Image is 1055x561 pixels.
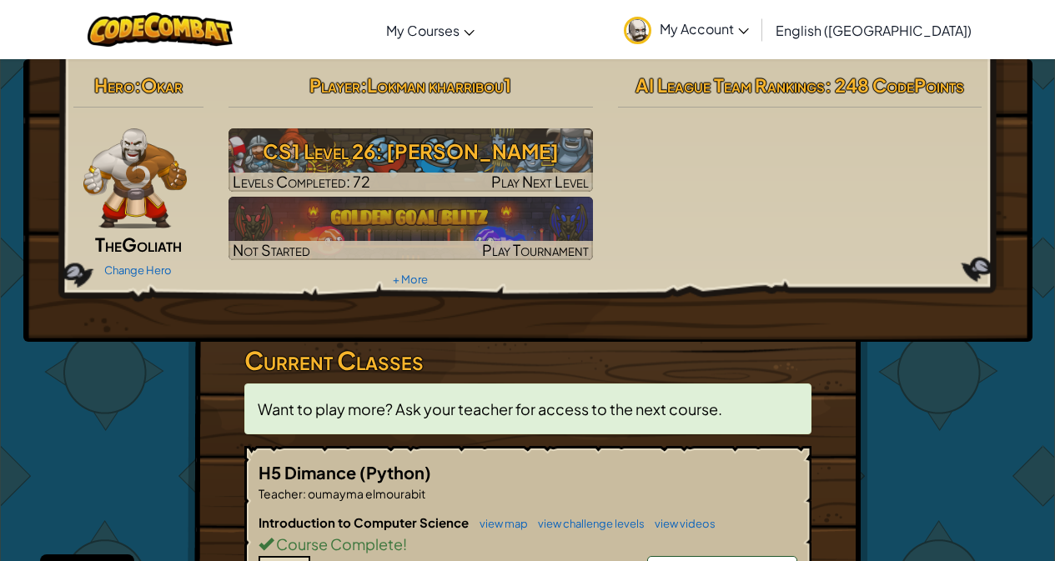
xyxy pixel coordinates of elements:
[259,462,359,483] span: H5 Dimance
[306,486,425,501] span: oumayma elmourabit
[767,8,980,53] a: English ([GEOGRAPHIC_DATA])
[378,8,483,53] a: My Courses
[660,20,749,38] span: My Account
[403,534,407,553] span: !
[233,240,310,259] span: Not Started
[471,517,528,530] a: view map
[530,517,645,530] a: view challenge levels
[359,462,431,483] span: (Python)
[94,73,134,97] span: Hero
[83,128,188,228] img: goliath-pose.png
[360,73,367,97] span: :
[122,233,182,256] span: Goliath
[636,73,825,97] span: AI League Team Rankings
[367,73,511,97] span: Lokman kharribou1
[386,22,460,39] span: My Courses
[258,399,722,418] span: Want to play more? Ask your teacher for access to the next course.
[229,133,593,170] h3: CS1 Level 26: [PERSON_NAME]
[393,273,428,286] a: + More
[274,534,403,553] span: Course Complete
[134,73,141,97] span: :
[303,486,306,501] span: :
[229,128,593,192] img: CS1 Level 26: Wakka Maul
[141,73,183,97] span: Okar
[482,240,589,259] span: Play Tournament
[776,22,972,39] span: English ([GEOGRAPHIC_DATA])
[825,73,964,97] span: : 248 CodePoints
[88,13,234,47] img: CodeCombat logo
[104,263,172,277] a: Change Hero
[244,342,811,379] h3: Current Classes
[309,73,360,97] span: Player
[491,172,589,191] span: Play Next Level
[646,517,716,530] a: view videos
[233,172,370,191] span: Levels Completed: 72
[229,128,593,192] a: Play Next Level
[259,486,303,501] span: Teacher
[229,197,593,260] img: Golden Goal
[259,514,471,530] span: Introduction to Computer Science
[95,233,122,256] span: The
[615,3,757,56] a: My Account
[624,17,651,44] img: avatar
[229,197,593,260] a: Not StartedPlay Tournament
